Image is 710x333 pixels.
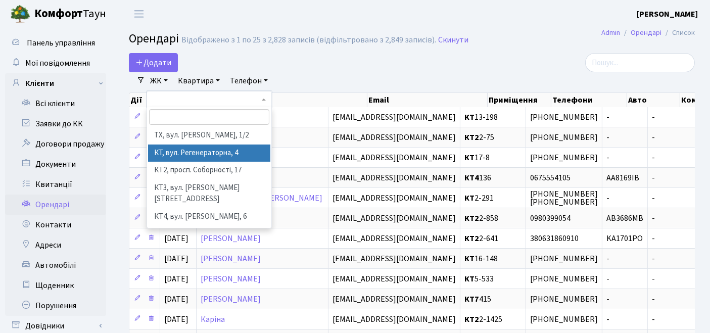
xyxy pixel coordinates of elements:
[530,275,598,283] span: [PHONE_NUMBER]
[652,112,655,123] span: -
[606,194,643,202] span: -
[201,314,225,325] a: Каріна
[164,294,188,305] span: [DATE]
[34,6,83,22] b: Комфорт
[148,208,271,226] li: КТ4, вул. [PERSON_NAME], 6
[652,213,655,224] span: -
[464,132,479,143] b: КТ2
[5,195,106,215] a: Орендарі
[464,113,522,121] span: 13-198
[530,154,598,162] span: [PHONE_NUMBER]
[637,9,698,20] b: [PERSON_NAME]
[601,27,620,38] a: Admin
[464,174,522,182] span: 136
[5,93,106,114] a: Всі клієнти
[551,93,627,107] th: Телефони
[201,273,261,284] a: [PERSON_NAME]
[530,295,598,303] span: [PHONE_NUMBER]
[530,255,598,263] span: [PHONE_NUMBER]
[530,234,598,243] span: 380631860910
[585,53,695,72] input: Пошук...
[652,294,655,305] span: -
[652,152,655,163] span: -
[5,275,106,296] a: Щоденник
[606,295,643,303] span: -
[606,275,643,283] span: -
[652,132,655,143] span: -
[333,112,456,123] span: [EMAIL_ADDRESS][DOMAIN_NAME]
[5,235,106,255] a: Адреси
[5,255,106,275] a: Автомобілі
[464,152,475,163] b: КТ
[464,255,522,263] span: 16-148
[652,314,655,325] span: -
[464,213,479,224] b: КТ2
[631,27,661,38] a: Орендарі
[174,72,224,89] a: Квартира
[333,152,456,163] span: [EMAIL_ADDRESS][DOMAIN_NAME]
[10,4,30,24] img: logo.png
[586,22,710,43] nav: breadcrumb
[606,214,643,222] span: АВ3686МВ
[438,35,468,45] a: Скинути
[164,233,188,244] span: [DATE]
[333,273,456,284] span: [EMAIL_ADDRESS][DOMAIN_NAME]
[606,174,643,182] span: АА8169ІВ
[652,253,655,264] span: -
[652,172,655,183] span: -
[606,133,643,141] span: -
[5,134,106,154] a: Договори продажу
[5,33,106,53] a: Панель управління
[464,133,522,141] span: 2-75
[126,6,152,22] button: Переключити навігацію
[367,93,488,107] th: Email
[606,315,643,323] span: -
[464,294,479,305] b: КТ7
[333,213,456,224] span: [EMAIL_ADDRESS][DOMAIN_NAME]
[637,8,698,20] a: [PERSON_NAME]
[464,214,522,222] span: 2-858
[135,57,171,68] span: Додати
[25,58,90,69] span: Мої повідомлення
[5,114,106,134] a: Заявки до КК
[226,72,272,89] a: Телефон
[148,179,271,208] li: КТ3, вул. [PERSON_NAME][STREET_ADDRESS]
[333,132,456,143] span: [EMAIL_ADDRESS][DOMAIN_NAME]
[627,93,680,107] th: Авто
[164,273,188,284] span: [DATE]
[34,6,106,23] span: Таун
[530,133,598,141] span: [PHONE_NUMBER]
[129,93,160,107] th: Дії
[148,225,271,254] li: КТ5, вул. [PERSON_NAME][STREET_ADDRESS]
[464,273,475,284] b: КТ
[652,193,655,204] span: -
[652,273,655,284] span: -
[606,113,643,121] span: -
[5,73,106,93] a: Клієнти
[333,253,456,264] span: [EMAIL_ADDRESS][DOMAIN_NAME]
[164,314,188,325] span: [DATE]
[488,93,551,107] th: Приміщення
[181,35,436,45] div: Відображено з 1 по 25 з 2,828 записів (відфільтровано з 2,849 записів).
[129,53,178,72] a: Додати
[606,255,643,263] span: -
[148,127,271,145] li: ТХ, вул. [PERSON_NAME], 1/2
[464,172,479,183] b: КТ4
[464,194,522,202] span: 2-291
[530,113,598,121] span: [PHONE_NUMBER]
[333,193,456,204] span: [EMAIL_ADDRESS][DOMAIN_NAME]
[27,37,95,49] span: Панель управління
[148,145,271,162] li: КТ, вул. Регенераторна, 4
[464,154,522,162] span: 17-8
[5,53,106,73] a: Мої повідомлення
[464,253,475,264] b: КТ
[464,315,522,323] span: 2-1425
[464,314,479,325] b: КТ2
[164,253,188,264] span: [DATE]
[333,233,456,244] span: [EMAIL_ADDRESS][DOMAIN_NAME]
[333,314,456,325] span: [EMAIL_ADDRESS][DOMAIN_NAME]
[201,233,261,244] a: [PERSON_NAME]
[5,154,106,174] a: Документи
[148,162,271,179] li: КТ2, просп. Соборності, 17
[652,233,655,244] span: -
